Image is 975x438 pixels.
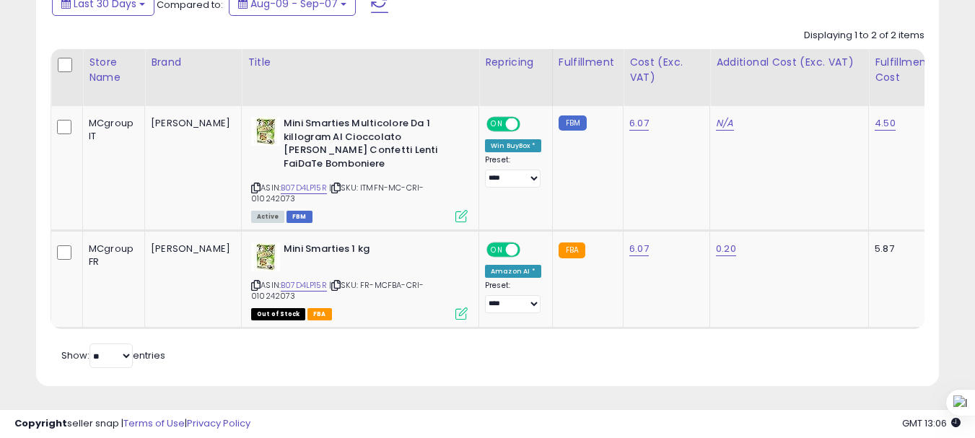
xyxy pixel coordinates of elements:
a: 6.07 [629,116,649,131]
a: 4.50 [875,116,896,131]
div: MCgroup IT [89,117,134,143]
span: Show: entries [61,349,165,362]
div: seller snap | | [14,417,250,431]
a: Terms of Use [123,416,185,430]
strong: Copyright [14,416,67,430]
div: Repricing [485,55,546,70]
a: 6.07 [629,242,649,256]
b: Mini Smarties 1 kg [284,242,459,260]
span: 2025-10-8 13:06 GMT [902,416,961,430]
a: B07D4LP15R [281,279,327,292]
small: FBM [559,115,587,131]
b: Mini Smarties Multicolore Da 1 killogram Al Cioccolato [PERSON_NAME] Confetti Lenti FaiDaTe Bombo... [284,117,459,174]
a: B07D4LP15R [281,182,327,194]
div: 5.87 [875,242,925,255]
a: N/A [716,116,733,131]
div: Fulfillment [559,55,617,70]
div: Cost (Exc. VAT) [629,55,704,85]
img: 51wxHbFpPUL._SL40_.jpg [251,242,280,271]
span: ON [488,244,506,256]
span: All listings currently available for purchase on Amazon [251,211,284,223]
div: Additional Cost (Exc. VAT) [716,55,862,70]
small: FBA [559,242,585,258]
div: MCgroup FR [89,242,134,268]
span: FBA [307,308,332,320]
div: Win BuyBox * [485,139,541,152]
span: | SKU: ITMFN-MC-CRI-010242073 [251,182,424,203]
div: Title [248,55,473,70]
span: OFF [518,244,541,256]
img: 51wxHbFpPUL._SL40_.jpg [251,117,280,146]
div: [PERSON_NAME] [151,117,230,130]
a: 0.20 [716,242,736,256]
div: Brand [151,55,235,70]
div: Preset: [485,155,541,188]
div: Amazon AI * [485,265,541,278]
span: ON [488,118,506,131]
div: Store Name [89,55,139,85]
span: All listings that are currently out of stock and unavailable for purchase on Amazon [251,308,305,320]
div: Preset: [485,281,541,313]
a: Privacy Policy [187,416,250,430]
div: Displaying 1 to 2 of 2 items [804,29,924,43]
span: FBM [287,211,312,223]
span: OFF [518,118,541,131]
div: ASIN: [251,117,468,221]
span: | SKU: FR-MCFBA-CRI-010242073 [251,279,424,301]
div: Fulfillment Cost [875,55,930,85]
div: [PERSON_NAME] [151,242,230,255]
div: ASIN: [251,242,468,318]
